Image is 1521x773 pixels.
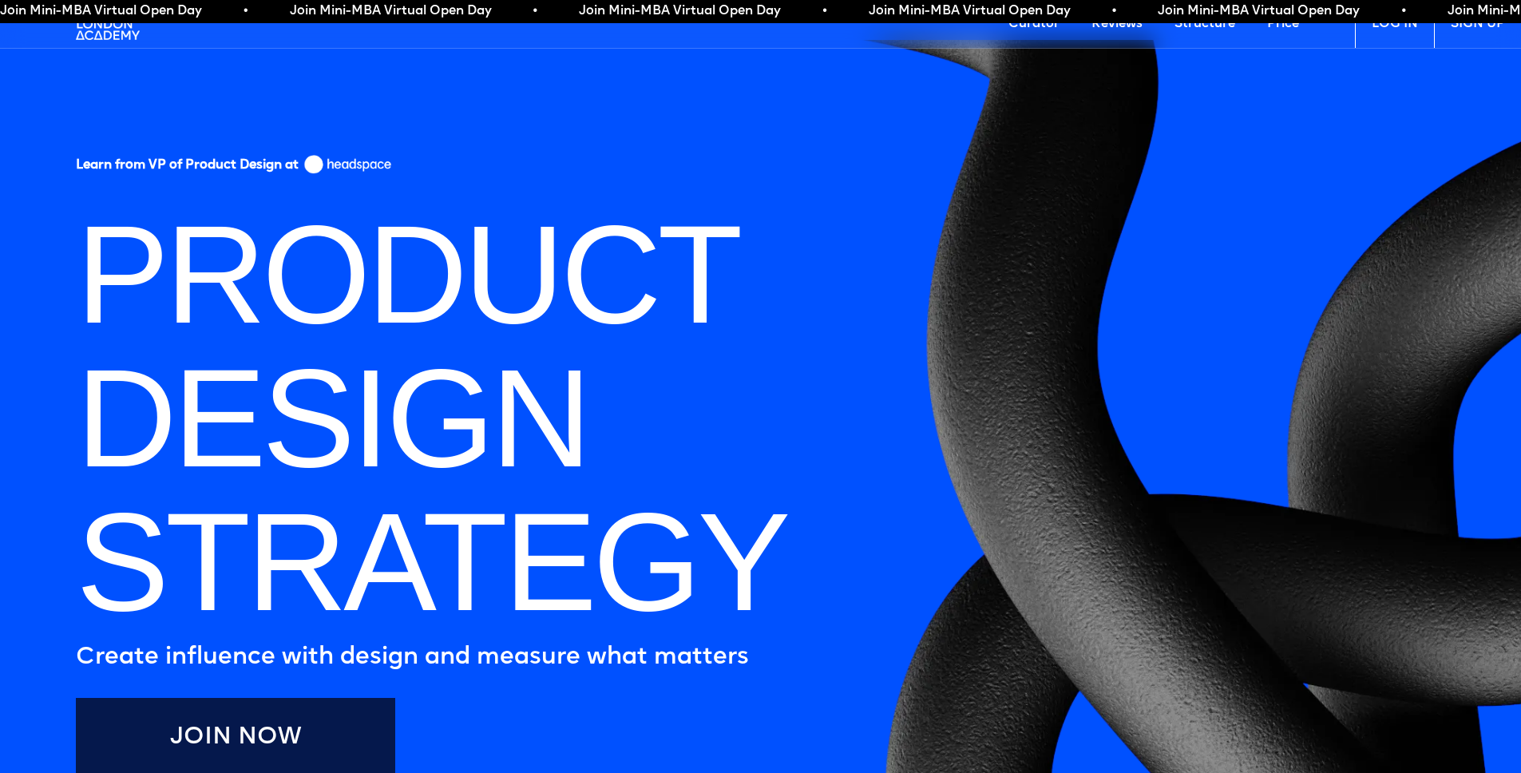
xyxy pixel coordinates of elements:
[60,347,604,490] h1: DESIGN
[76,642,749,674] h5: Create influence with design and measure what matters
[1103,3,1107,19] span: •
[524,3,529,19] span: •
[1392,3,1397,19] span: •
[60,490,802,634] h1: STRATEGY
[76,157,299,179] h5: Learn from VP of Product Design at
[814,3,818,19] span: •
[234,3,239,19] span: •
[60,203,755,347] h1: PRODUCT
